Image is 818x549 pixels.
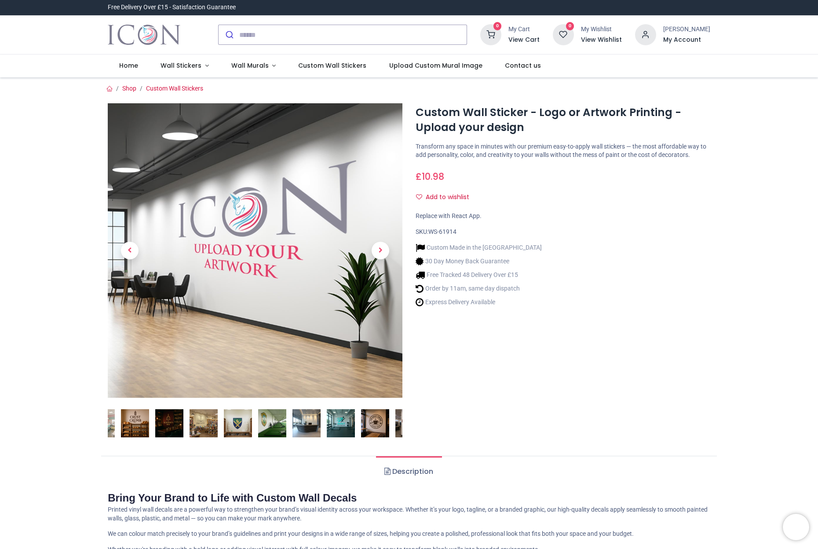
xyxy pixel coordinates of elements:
img: Custom Wall Sticker - Logo or Artwork Printing - Upload your design [108,103,402,398]
a: View Wishlist [581,36,622,44]
div: My Cart [508,25,540,34]
img: Custom Wall Sticker - Logo or Artwork Printing - Upload your design [224,409,252,437]
div: Replace with React App. [416,212,710,221]
li: Custom Made in the [GEOGRAPHIC_DATA] [416,243,542,252]
a: View Cart [508,36,540,44]
div: Free Delivery Over £15 - Satisfaction Guarantee [108,3,236,12]
span: Home [119,61,138,70]
a: Previous [108,148,152,354]
a: Custom Wall Stickers [146,85,203,92]
a: Description [376,456,442,487]
sup: 0 [566,22,574,30]
a: Logo of Icon Wall Stickers [108,22,180,47]
span: £ [416,170,444,183]
img: Custom Wall Sticker - Logo or Artwork Printing - Upload your design [258,409,286,437]
a: Next [358,148,402,354]
span: Contact us [505,61,541,70]
img: Custom Wall Sticker - Logo or Artwork Printing - Upload your design [121,409,149,437]
div: SKU: [416,228,710,236]
a: 0 [553,31,574,38]
p: Printed vinyl wall decals are a powerful way to strengthen your brand’s visual identity across yo... [108,505,710,523]
img: Custom Wall Sticker - Logo or Artwork Printing - Upload your design [361,409,389,437]
i: Add to wishlist [416,194,422,200]
sup: 0 [493,22,502,30]
a: Wall Stickers [149,55,220,77]
h1: Custom Wall Sticker - Logo or Artwork Printing - Upload your design [416,105,710,135]
span: Wall Stickers [161,61,201,70]
img: Custom Wall Sticker - Logo or Artwork Printing - Upload your design [190,409,218,437]
a: Shop [122,85,136,92]
span: Previous [121,242,139,259]
span: Custom Wall Stickers [298,61,366,70]
li: 30 Day Money Back Guarantee [416,257,542,266]
li: Order by 11am, same day dispatch [416,284,542,293]
div: [PERSON_NAME] [663,25,710,34]
span: Next [372,242,389,259]
img: Icon Wall Stickers [108,22,180,47]
img: Custom Wall Sticker - Logo or Artwork Printing - Upload your design [155,409,183,437]
iframe: Customer reviews powered by Trustpilot [526,3,710,12]
p: Transform any space in minutes with our premium easy-to-apply wall stickers — the most affordable... [416,142,710,160]
a: My Account [663,36,710,44]
p: We can colour match precisely to your brand’s guidelines and print your designs in a wide range o... [108,530,710,538]
li: Express Delivery Available [416,298,542,307]
img: Custom Wall Sticker - Logo or Artwork Printing - Upload your design [292,409,321,437]
a: 0 [480,31,501,38]
button: Add to wishlistAdd to wishlist [416,190,477,205]
iframe: Brevo live chat [783,514,809,540]
img: Custom Wall Sticker - Logo or Artwork Printing - Upload your design [395,409,424,437]
strong: Bring Your Brand to Life with Custom Wall Decals [108,492,357,504]
button: Submit [219,25,239,44]
span: WS-61914 [428,228,456,235]
img: Custom Wall Sticker - Logo or Artwork Printing - Upload your design [327,409,355,437]
span: 10.98 [422,170,444,183]
li: Free Tracked 48 Delivery Over £15 [416,270,542,280]
a: Wall Murals [220,55,287,77]
span: Upload Custom Mural Image [389,61,482,70]
div: My Wishlist [581,25,622,34]
span: Wall Murals [231,61,269,70]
